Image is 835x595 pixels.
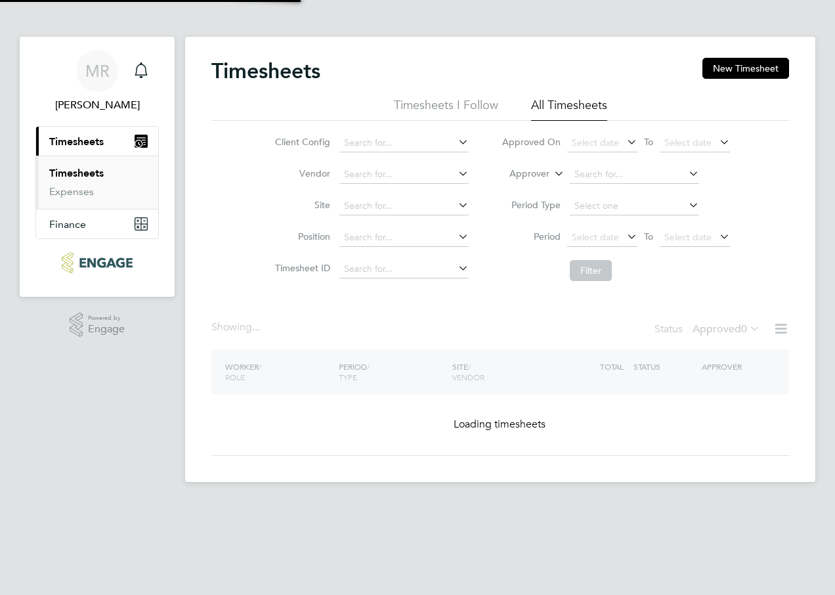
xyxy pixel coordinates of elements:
span: ... [252,320,260,334]
h2: Timesheets [211,58,320,84]
span: To [640,133,657,150]
input: Select one [570,197,699,215]
label: Approved [693,322,760,336]
label: Site [271,199,330,211]
span: To [640,228,657,245]
button: Filter [570,260,612,281]
input: Search for... [339,260,469,278]
label: Period Type [502,199,561,211]
label: Timesheet ID [271,262,330,274]
span: Select date [572,231,619,243]
div: Showing [211,320,263,334]
span: Select date [664,137,712,148]
a: MR[PERSON_NAME] [35,50,159,113]
li: All Timesheets [531,97,607,121]
div: Timesheets [36,156,158,209]
button: Finance [36,209,158,238]
label: Position [271,231,330,242]
button: Timesheets [36,127,158,156]
span: Engage [88,324,125,335]
li: Timesheets I Follow [394,97,498,121]
nav: Main navigation [20,37,175,297]
input: Search for... [570,165,699,184]
label: Approved On [502,136,561,148]
input: Search for... [339,134,469,152]
div: Status [654,320,763,339]
a: Expenses [49,185,94,198]
button: New Timesheet [702,58,789,79]
span: Timesheets [49,135,104,148]
span: Select date [664,231,712,243]
span: Finance [49,218,86,231]
a: Powered byEngage [70,313,125,338]
label: Period [502,231,561,242]
input: Search for... [339,165,469,184]
label: Vendor [271,167,330,179]
input: Search for... [339,229,469,247]
span: MR [85,62,110,79]
a: Go to home page [35,252,159,273]
input: Search for... [339,197,469,215]
span: Powered by [88,313,125,324]
label: Approver [490,167,549,181]
span: Select date [572,137,619,148]
img: ncclondon-logo-retina.png [62,252,132,273]
a: Timesheets [49,167,104,179]
label: Client Config [271,136,330,148]
span: Mustafizur Rahman [35,97,159,113]
span: 0 [741,322,747,336]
